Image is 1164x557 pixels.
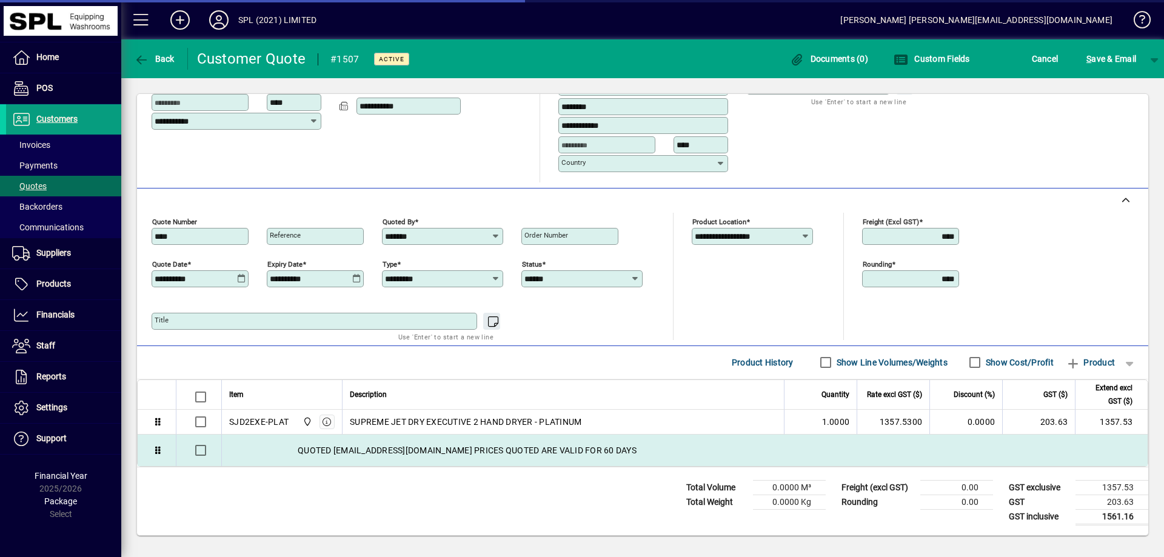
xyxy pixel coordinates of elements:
[680,495,753,509] td: Total Weight
[6,42,121,73] a: Home
[6,300,121,330] a: Financials
[1029,48,1062,70] button: Cancel
[12,181,47,191] span: Quotes
[6,135,121,155] a: Invoices
[229,416,289,428] div: SJD2EXE-PLAT
[732,353,794,372] span: Product History
[840,10,1112,30] div: [PERSON_NAME] [PERSON_NAME][EMAIL_ADDRESS][DOMAIN_NAME]
[270,231,301,239] mat-label: Reference
[727,352,798,373] button: Product History
[1086,49,1136,68] span: ave & Email
[36,248,71,258] span: Suppliers
[134,54,175,64] span: Back
[6,393,121,423] a: Settings
[821,388,849,401] span: Quantity
[1060,352,1121,373] button: Product
[1083,381,1132,408] span: Extend excl GST ($)
[920,495,993,509] td: 0.00
[891,48,973,70] button: Custom Fields
[920,480,993,495] td: 0.00
[865,416,922,428] div: 1357.5300
[12,202,62,212] span: Backorders
[561,158,586,167] mat-label: Country
[1032,49,1059,68] span: Cancel
[36,341,55,350] span: Staff
[1075,410,1148,435] td: 1357.53
[161,9,199,31] button: Add
[834,356,948,369] label: Show Line Volumes/Weights
[238,10,316,30] div: SPL (2021) LIMITED
[12,161,58,170] span: Payments
[1075,480,1148,495] td: 1357.53
[398,330,493,344] mat-hint: Use 'Enter' to start a new line
[6,217,121,238] a: Communications
[692,217,746,225] mat-label: Product location
[350,416,581,428] span: SUPREME JET DRY EXECUTIVE 2 HAND DRYER - PLATINUM
[36,83,53,93] span: POS
[383,217,415,225] mat-label: Quoted by
[811,95,906,108] mat-hint: Use 'Enter' to start a new line
[35,471,87,481] span: Financial Year
[1043,388,1068,401] span: GST ($)
[152,217,197,225] mat-label: Quote number
[131,48,178,70] button: Back
[1125,2,1149,42] a: Knowledge Base
[1002,410,1075,435] td: 203.63
[12,140,50,150] span: Invoices
[1086,54,1091,64] span: S
[835,495,920,509] td: Rounding
[383,259,397,268] mat-label: Type
[1066,353,1115,372] span: Product
[6,73,121,104] a: POS
[229,388,244,401] span: Item
[1003,509,1075,524] td: GST inclusive
[983,356,1054,369] label: Show Cost/Profit
[36,279,71,289] span: Products
[44,496,77,506] span: Package
[12,222,84,232] span: Communications
[522,259,542,268] mat-label: Status
[36,114,78,124] span: Customers
[867,388,922,401] span: Rate excl GST ($)
[789,54,868,64] span: Documents (0)
[6,424,121,454] a: Support
[680,480,753,495] td: Total Volume
[1075,495,1148,509] td: 203.63
[524,231,568,239] mat-label: Order number
[1075,509,1148,524] td: 1561.16
[954,388,995,401] span: Discount (%)
[379,55,404,63] span: Active
[863,259,892,268] mat-label: Rounding
[36,52,59,62] span: Home
[863,217,919,225] mat-label: Freight (excl GST)
[199,9,238,31] button: Profile
[1080,48,1142,70] button: Save & Email
[121,48,188,70] app-page-header-button: Back
[6,176,121,196] a: Quotes
[36,372,66,381] span: Reports
[753,480,826,495] td: 0.0000 M³
[36,310,75,319] span: Financials
[36,402,67,412] span: Settings
[350,388,387,401] span: Description
[222,435,1148,466] div: QUOTED [EMAIL_ADDRESS][DOMAIN_NAME] PRICES QUOTED ARE VALID FOR 60 DAYS
[152,259,187,268] mat-label: Quote date
[822,416,850,428] span: 1.0000
[155,316,169,324] mat-label: Title
[835,480,920,495] td: Freight (excl GST)
[1003,495,1075,509] td: GST
[197,49,306,68] div: Customer Quote
[1003,480,1075,495] td: GST exclusive
[36,433,67,443] span: Support
[6,196,121,217] a: Backorders
[6,269,121,299] a: Products
[299,415,313,429] span: SPL (2021) Limited
[267,259,303,268] mat-label: Expiry date
[894,54,970,64] span: Custom Fields
[6,362,121,392] a: Reports
[786,48,871,70] button: Documents (0)
[6,331,121,361] a: Staff
[330,50,359,69] div: #1507
[753,495,826,509] td: 0.0000 Kg
[929,410,1002,435] td: 0.0000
